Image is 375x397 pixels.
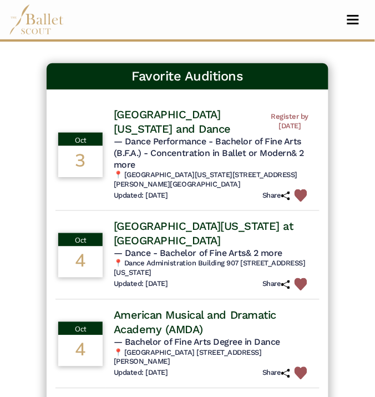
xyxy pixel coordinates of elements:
a: & 2 more [114,148,304,170]
div: 4 [58,247,103,278]
h6: Updated: [DATE] [114,191,168,200]
div: Oct [58,233,103,247]
h6: Share [262,369,290,378]
span: — Bachelor of Fine Arts Degree in Dance [114,337,280,348]
h4: American Musical and Dramatic Academy (AMDA) [114,308,311,337]
h6: Share [262,191,290,200]
h3: Favorite Auditions [55,68,320,85]
h4: [GEOGRAPHIC_DATA][US_STATE] at [GEOGRAPHIC_DATA] [114,219,311,248]
span: Register by [DATE] [268,112,311,131]
h6: Updated: [DATE] [114,369,168,378]
div: Oct [58,322,103,335]
h6: Updated: [DATE] [114,280,168,289]
h6: 📍 Dance Administration Building 907 [STREET_ADDRESS][US_STATE] [114,259,311,278]
span: — Dance - Bachelor of Fine Arts [114,248,282,259]
div: 3 [58,146,103,177]
div: Oct [58,133,103,146]
span: — Dance Performance - Bachelor of Fine Arts (B.F.A.) - Concentration in Ballet or Modern [114,136,304,170]
button: Toggle navigation [340,14,366,25]
h4: [GEOGRAPHIC_DATA][US_STATE] and Dance [114,107,268,136]
h6: 📍 [GEOGRAPHIC_DATA] [STREET_ADDRESS][PERSON_NAME] [114,349,311,368]
h6: 📍 [GEOGRAPHIC_DATA][US_STATE][STREET_ADDRESS][PERSON_NAME][GEOGRAPHIC_DATA] [114,170,311,189]
h6: Share [262,280,290,289]
div: 4 [58,335,103,366]
a: & 2 more [246,248,282,259]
